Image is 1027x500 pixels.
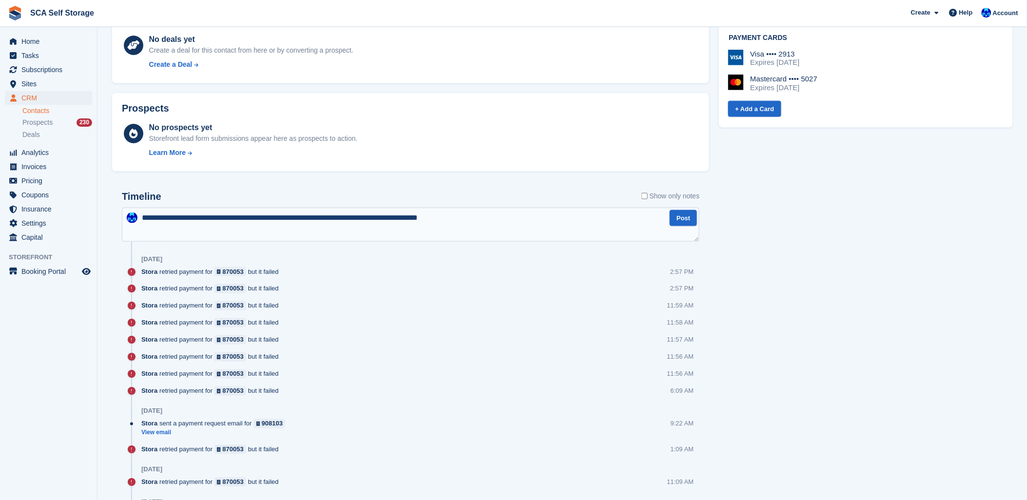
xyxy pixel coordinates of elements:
a: 870053 [214,369,246,379]
div: 870053 [223,386,244,396]
div: 870053 [223,335,244,345]
span: Invoices [21,160,80,173]
a: menu [5,63,92,77]
h2: Prospects [122,103,169,114]
span: Pricing [21,174,80,188]
span: Settings [21,216,80,230]
div: retried payment for but it failed [141,318,284,327]
h2: Timeline [122,191,161,202]
a: 870053 [214,478,246,487]
div: 870053 [223,478,244,487]
div: retried payment for but it failed [141,301,284,310]
a: menu [5,49,92,62]
button: Post [670,210,697,226]
div: retried payment for but it failed [141,352,284,362]
span: Stora [141,419,157,428]
div: retried payment for but it failed [141,369,284,379]
span: Coupons [21,188,80,202]
a: + Add a Card [728,101,781,117]
div: 11:09 AM [667,478,694,487]
a: 908103 [254,419,286,428]
a: 870053 [214,386,246,396]
div: Mastercard •••• 5027 [750,75,817,83]
div: Visa •••• 2913 [750,50,799,58]
div: [DATE] [141,466,162,474]
div: retried payment for but it failed [141,478,284,487]
div: No deals yet [149,34,353,45]
div: 870053 [223,301,244,310]
a: Learn More [149,148,358,158]
div: 2:57 PM [670,284,694,293]
a: menu [5,174,92,188]
span: Tasks [21,49,80,62]
span: Booking Portal [21,265,80,278]
img: stora-icon-8386f47178a22dfd0bd8f6a31ec36ba5ce8667c1dd55bd0f319d3a0aa187defe.svg [8,6,22,20]
div: 11:59 AM [667,301,694,310]
span: Stora [141,445,157,454]
a: View email [141,429,290,437]
span: Stora [141,352,157,362]
span: Stora [141,386,157,396]
div: 870053 [223,267,244,276]
div: Storefront lead form submissions appear here as prospects to action. [149,134,358,144]
a: menu [5,216,92,230]
span: Subscriptions [21,63,80,77]
a: 870053 [214,301,246,310]
span: Sites [21,77,80,91]
a: Preview store [80,266,92,277]
div: Expires [DATE] [750,83,817,92]
div: retried payment for but it failed [141,335,284,345]
a: 870053 [214,284,246,293]
div: 6:09 AM [671,386,694,396]
a: 870053 [214,267,246,276]
span: Prospects [22,118,53,127]
div: 1:09 AM [671,445,694,454]
img: Mastercard Logo [728,75,744,90]
div: [DATE] [141,407,162,415]
div: Learn More [149,148,186,158]
span: Stora [141,318,157,327]
span: Deals [22,130,40,139]
span: Stora [141,335,157,345]
span: Storefront [9,252,97,262]
img: Kelly Neesham [982,8,991,18]
div: retried payment for but it failed [141,445,284,454]
a: Create a Deal [149,59,353,70]
a: menu [5,35,92,48]
div: retried payment for but it failed [141,284,284,293]
div: [DATE] [141,255,162,263]
img: Kelly Neesham [127,212,137,223]
img: Visa Logo [728,50,744,65]
span: CRM [21,91,80,105]
div: 870053 [223,284,244,293]
div: 870053 [223,445,244,454]
div: 11:56 AM [667,352,694,362]
div: 11:56 AM [667,369,694,379]
a: menu [5,188,92,202]
span: Stora [141,267,157,276]
a: 870053 [214,445,246,454]
div: 870053 [223,318,244,327]
div: 11:57 AM [667,335,694,345]
div: sent a payment request email for [141,419,290,428]
a: Prospects 230 [22,117,92,128]
span: Stora [141,284,157,293]
a: menu [5,146,92,159]
a: menu [5,91,92,105]
span: Analytics [21,146,80,159]
a: menu [5,160,92,173]
label: Show only notes [641,191,700,201]
span: Help [959,8,973,18]
div: 870053 [223,352,244,362]
input: Show only notes [641,191,648,201]
div: 11:58 AM [667,318,694,327]
div: No prospects yet [149,122,358,134]
div: Expires [DATE] [750,58,799,67]
span: Home [21,35,80,48]
div: retried payment for but it failed [141,267,284,276]
a: 870053 [214,318,246,327]
span: Stora [141,301,157,310]
a: menu [5,265,92,278]
a: 870053 [214,335,246,345]
div: Create a deal for this contact from here or by converting a prospect. [149,45,353,56]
